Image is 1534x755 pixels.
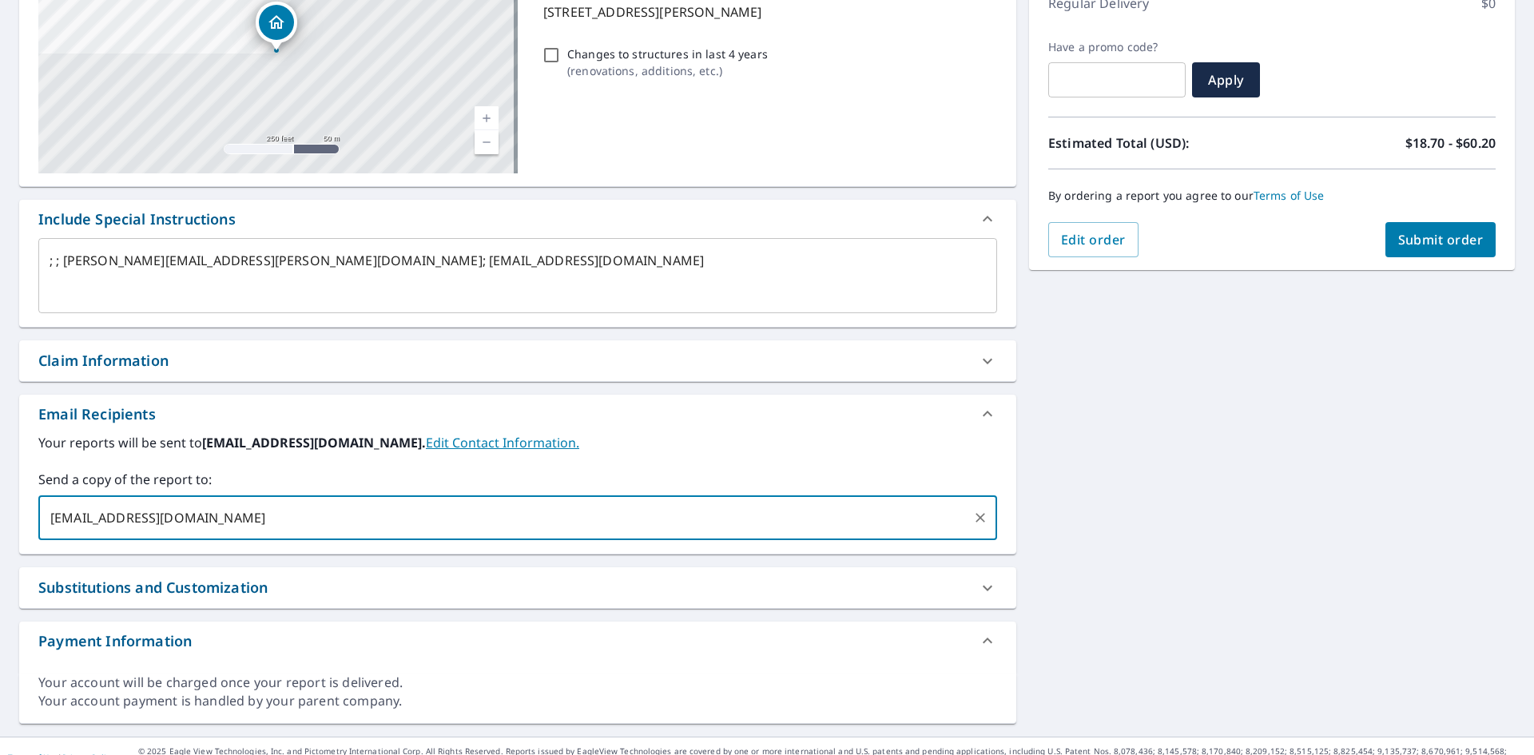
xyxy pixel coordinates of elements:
a: Current Level 17, Zoom In [475,106,499,130]
button: Submit order [1385,222,1496,257]
div: Payment Information [19,622,1016,660]
div: Dropped pin, building 1, Residential property, 9121 Oakridge Pl Johnston, IA 50131 [256,2,297,51]
div: Substitutions and Customization [38,577,268,598]
div: Substitutions and Customization [19,567,1016,608]
button: Edit order [1048,222,1139,257]
div: Include Special Instructions [38,209,236,230]
a: Terms of Use [1254,188,1325,203]
textarea: ; ; [PERSON_NAME][EMAIL_ADDRESS][PERSON_NAME][DOMAIN_NAME]; [EMAIL_ADDRESS][DOMAIN_NAME] [50,253,986,299]
div: Claim Information [38,350,169,372]
p: [STREET_ADDRESS][PERSON_NAME] [543,2,991,22]
span: Submit order [1398,231,1484,248]
div: Email Recipients [19,395,1016,433]
a: EditContactInfo [426,434,579,451]
button: Clear [969,507,992,529]
label: Send a copy of the report to: [38,470,997,489]
p: ( renovations, additions, etc. ) [567,62,768,79]
div: Claim Information [19,340,1016,381]
p: By ordering a report you agree to our [1048,189,1496,203]
div: Payment Information [38,630,192,652]
div: Your account payment is handled by your parent company. [38,692,997,710]
span: Edit order [1061,231,1126,248]
b: [EMAIL_ADDRESS][DOMAIN_NAME]. [202,434,426,451]
p: Changes to structures in last 4 years [567,46,768,62]
div: Email Recipients [38,403,156,425]
label: Your reports will be sent to [38,433,997,452]
a: Current Level 17, Zoom Out [475,130,499,154]
div: Include Special Instructions [19,200,1016,238]
button: Apply [1192,62,1260,97]
div: Your account will be charged once your report is delivered. [38,674,997,692]
span: Apply [1205,71,1247,89]
p: $18.70 - $60.20 [1405,133,1496,153]
p: Estimated Total (USD): [1048,133,1272,153]
label: Have a promo code? [1048,40,1186,54]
